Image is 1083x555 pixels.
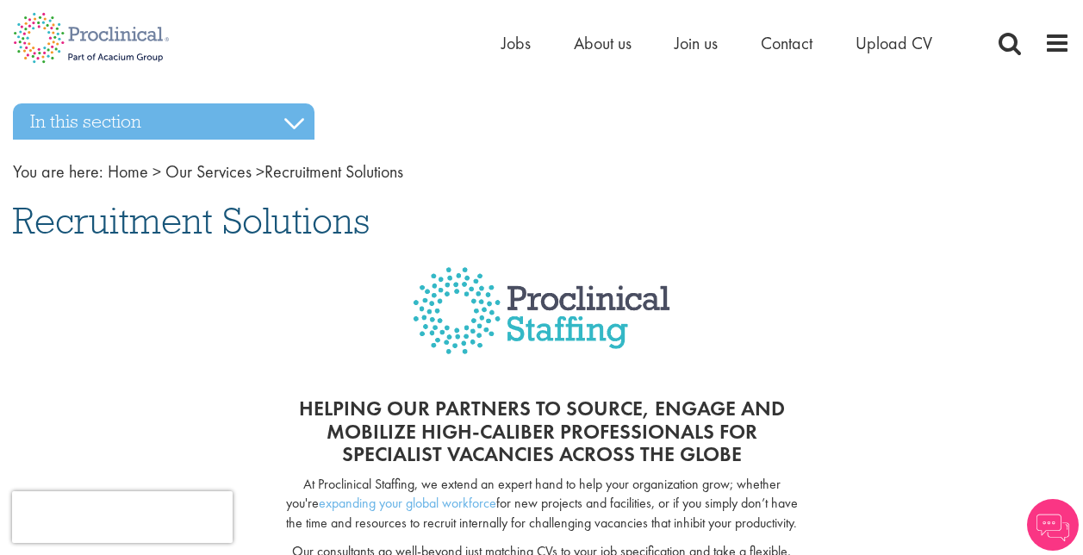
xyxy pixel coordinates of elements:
a: About us [574,32,632,54]
span: > [256,160,265,183]
span: > [152,160,161,183]
a: breadcrumb link to Home [108,160,148,183]
iframe: reCAPTCHA [12,491,233,543]
a: Upload CV [856,32,932,54]
a: breadcrumb link to Our Services [165,160,252,183]
img: Proclinical Staffing [413,267,670,380]
p: At Proclinical Staffing, we extend an expert hand to help your organization grow; whether you're ... [283,475,800,534]
span: You are here: [13,160,103,183]
a: Contact [761,32,812,54]
span: Recruitment Solutions [108,160,403,183]
a: Jobs [501,32,531,54]
a: expanding your global workforce [319,494,496,512]
h2: Helping our partners to source, engage and mobilize high-caliber professionals for specialist vac... [283,397,800,465]
img: Chatbot [1027,499,1079,551]
a: Join us [675,32,718,54]
span: Recruitment Solutions [13,197,370,244]
h3: In this section [13,103,314,140]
